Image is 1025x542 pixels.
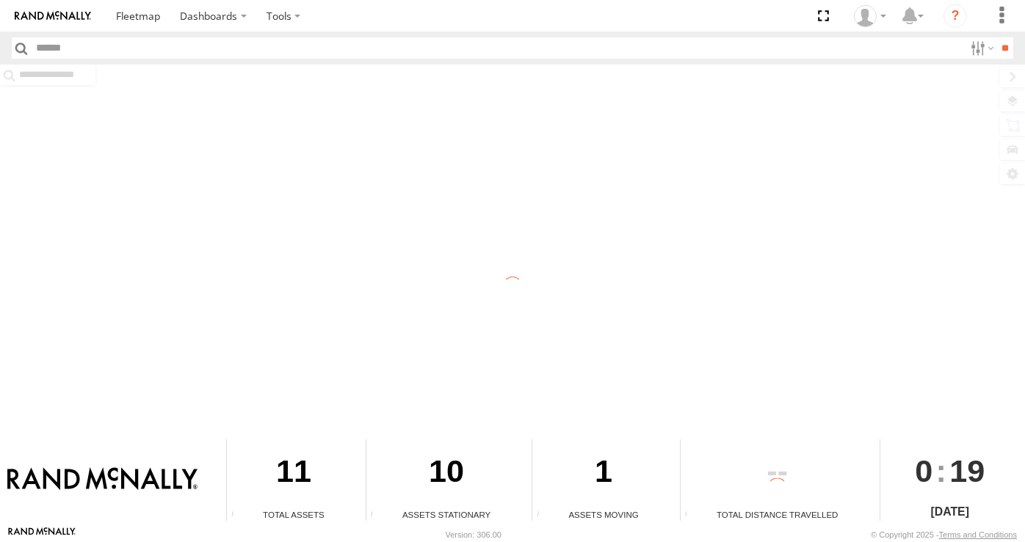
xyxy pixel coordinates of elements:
[949,439,985,502] span: 19
[227,510,249,521] div: Total number of Enabled Assets
[849,5,891,27] div: Valeo Dash
[366,510,388,521] div: Total number of assets current stationary.
[446,530,501,539] div: Version: 306.00
[943,4,967,28] i: ?
[681,510,703,521] div: Total distance travelled by all assets within specified date range and applied filters
[532,439,674,508] div: 1
[915,439,932,502] span: 0
[965,37,996,59] label: Search Filter Options
[15,11,91,21] img: rand-logo.svg
[227,508,361,521] div: Total Assets
[880,439,1020,502] div: :
[366,508,526,521] div: Assets Stationary
[227,439,361,508] div: 11
[366,439,526,508] div: 10
[681,508,874,521] div: Total Distance Travelled
[532,508,674,521] div: Assets Moving
[939,530,1017,539] a: Terms and Conditions
[871,530,1017,539] div: © Copyright 2025 -
[8,527,76,542] a: Visit our Website
[880,503,1020,521] div: [DATE]
[532,510,554,521] div: Total number of assets current in transit.
[7,467,198,492] img: Rand McNally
